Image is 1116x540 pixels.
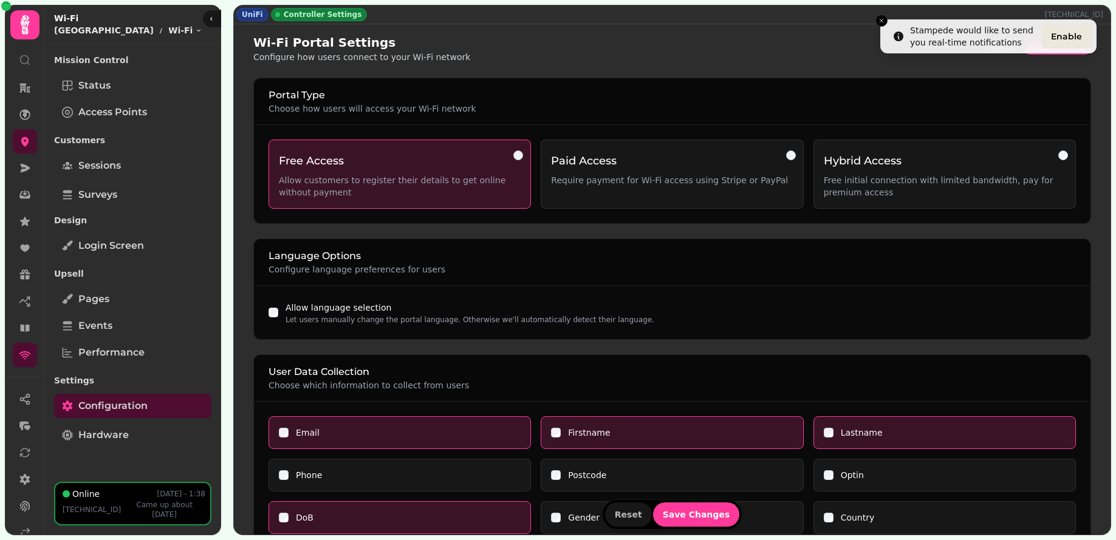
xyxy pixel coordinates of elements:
span: Login screen [78,238,144,253]
button: Enable [1041,24,1092,49]
span: Access Points [78,105,147,120]
span: Events [78,319,112,333]
button: Reset [605,502,652,527]
p: Design [54,209,211,231]
label: Postcode [568,469,606,481]
p: Choose how users will access your Wi-Fi network [269,103,1076,115]
a: Sessions [54,154,211,178]
p: Mission Control [54,49,211,71]
span: Status [78,78,111,93]
p: [GEOGRAPHIC_DATA] [54,24,154,36]
p: [TECHNICAL_ID] [63,505,121,515]
a: Access Points [54,100,211,124]
label: Allow language selection [286,303,391,312]
span: Hardware [78,428,129,442]
a: Configuration [54,394,211,418]
span: Pages [78,292,109,306]
p: Configure language preferences for users [269,263,1076,275]
button: Close toast [875,15,888,27]
span: Controller Settings [284,10,362,19]
p: Configure how users connect to your Wi-Fi network [253,51,470,63]
h2: User Data Collection [269,365,1076,379]
label: Phone [296,469,322,481]
nav: breadcrumb [54,24,202,36]
h2: Wi-Fi [54,12,202,24]
p: Let users manually change the portal language. Otherwise we'll automatically detect their language. [286,315,654,325]
span: Reset [615,510,642,519]
h2: Wi-Fi Portal Settings [253,34,470,51]
a: Login screen [54,234,211,258]
a: Status [54,73,211,98]
a: Pages [54,287,211,311]
span: Save Changes [663,510,730,519]
h2: Portal Type [269,88,1076,103]
p: [DATE] - 1:38 [157,489,206,499]
h3: Paid Access [551,152,793,169]
span: Sessions [78,158,121,173]
p: Online [72,488,100,500]
button: Save Changes [653,502,740,527]
h3: Hybrid Access [824,152,1066,169]
label: Firstname [568,427,610,439]
p: [TECHNICAL_ID] [1045,10,1108,19]
span: Configuration [78,399,148,413]
nav: Tabs [44,44,221,482]
span: about [DATE] [152,501,193,519]
label: Lastname [841,427,883,439]
h3: Free Access [279,152,521,169]
p: Free initial connection with limited bandwidth, pay for premium access [824,174,1066,198]
p: Customers [54,129,211,151]
button: Online[DATE] - 1:38[TECHNICAL_ID]Came upabout [DATE] [54,482,211,525]
button: Wi-Fi [168,24,202,36]
label: Email [296,427,320,439]
span: Performance [78,345,145,360]
label: Optin [841,469,864,481]
a: Hardware [54,423,211,447]
a: Surveys [54,183,211,207]
h2: Language Options [269,249,1076,263]
span: Came up [136,501,169,509]
p: Require payment for Wi-Fi access using Stripe or PayPal [551,174,793,186]
span: Surveys [78,187,117,202]
a: Performance [54,340,211,365]
div: UniFi [236,8,269,21]
div: Stampede would like to send you real-time notifications [910,24,1036,49]
p: Allow customers to register their details to get online without payment [279,174,521,198]
a: Events [54,314,211,338]
p: Choose which information to collect from users [269,379,1076,391]
p: Upsell [54,263,211,285]
p: Settings [54,370,211,391]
